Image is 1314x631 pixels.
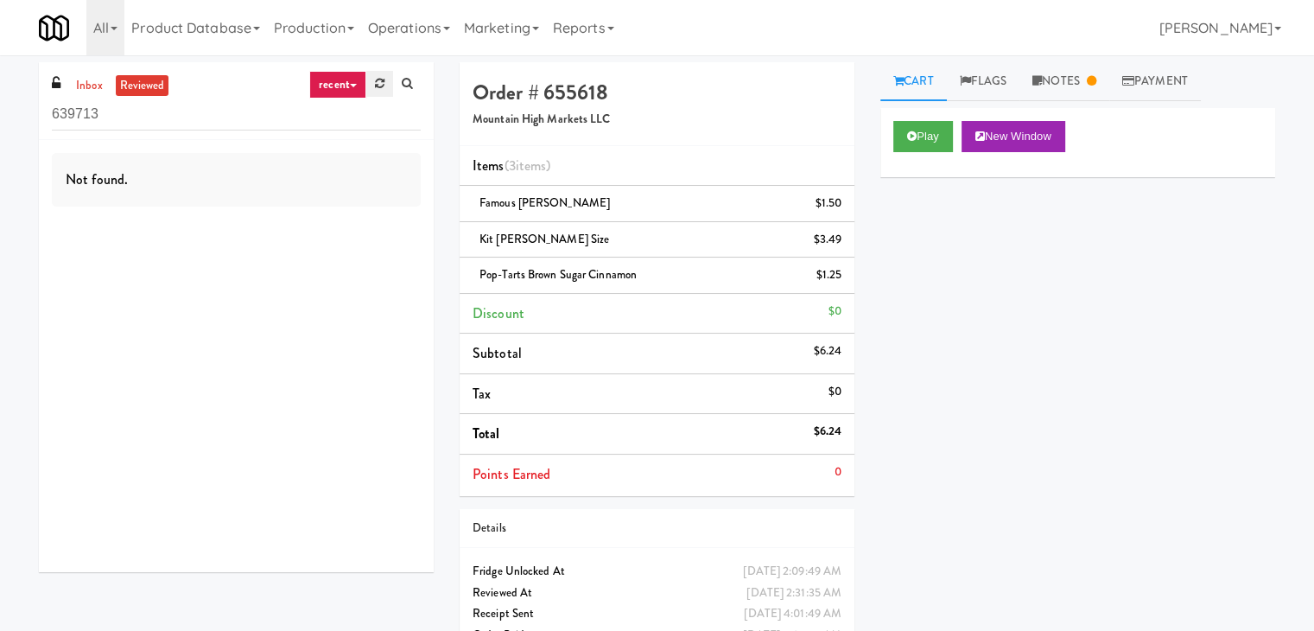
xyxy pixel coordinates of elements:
span: Tax [473,384,491,404]
span: Discount [473,303,524,323]
div: Reviewed At [473,583,841,604]
input: Search vision orders [52,99,421,131]
div: $1.25 [816,265,842,286]
div: [DATE] 2:09:49 AM [743,561,841,583]
div: $6.24 [814,341,842,362]
span: (3 ) [505,156,551,175]
div: Fridge Unlocked At [473,561,841,583]
span: Points Earned [473,464,550,484]
span: Famous [PERSON_NAME] [479,194,610,211]
div: Details [473,518,841,539]
a: reviewed [116,75,169,97]
a: Flags [947,62,1020,101]
div: $0 [828,381,841,403]
a: recent [309,71,366,99]
span: Total [473,424,500,443]
div: [DATE] 2:31:35 AM [746,583,841,604]
a: Payment [1109,62,1201,101]
h4: Order # 655618 [473,81,841,104]
div: $6.24 [814,421,842,443]
div: Receipt Sent [473,603,841,625]
span: Subtotal [473,343,522,363]
div: $3.49 [814,229,842,251]
ng-pluralize: items [516,156,547,175]
span: Items [473,156,550,175]
div: $0 [828,301,841,322]
span: Kit [PERSON_NAME] Size [479,231,609,247]
span: Not found. [66,169,128,189]
a: Notes [1019,62,1109,101]
span: Pop-Tarts Brown Sugar Cinnamon [479,266,637,283]
img: Micromart [39,13,69,43]
div: 0 [835,462,841,483]
a: Cart [880,62,947,101]
button: Play [893,121,953,152]
button: New Window [962,121,1065,152]
h5: Mountain High Markets LLC [473,113,841,126]
div: $1.50 [816,193,842,214]
div: [DATE] 4:01:49 AM [744,603,841,625]
a: inbox [72,75,107,97]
